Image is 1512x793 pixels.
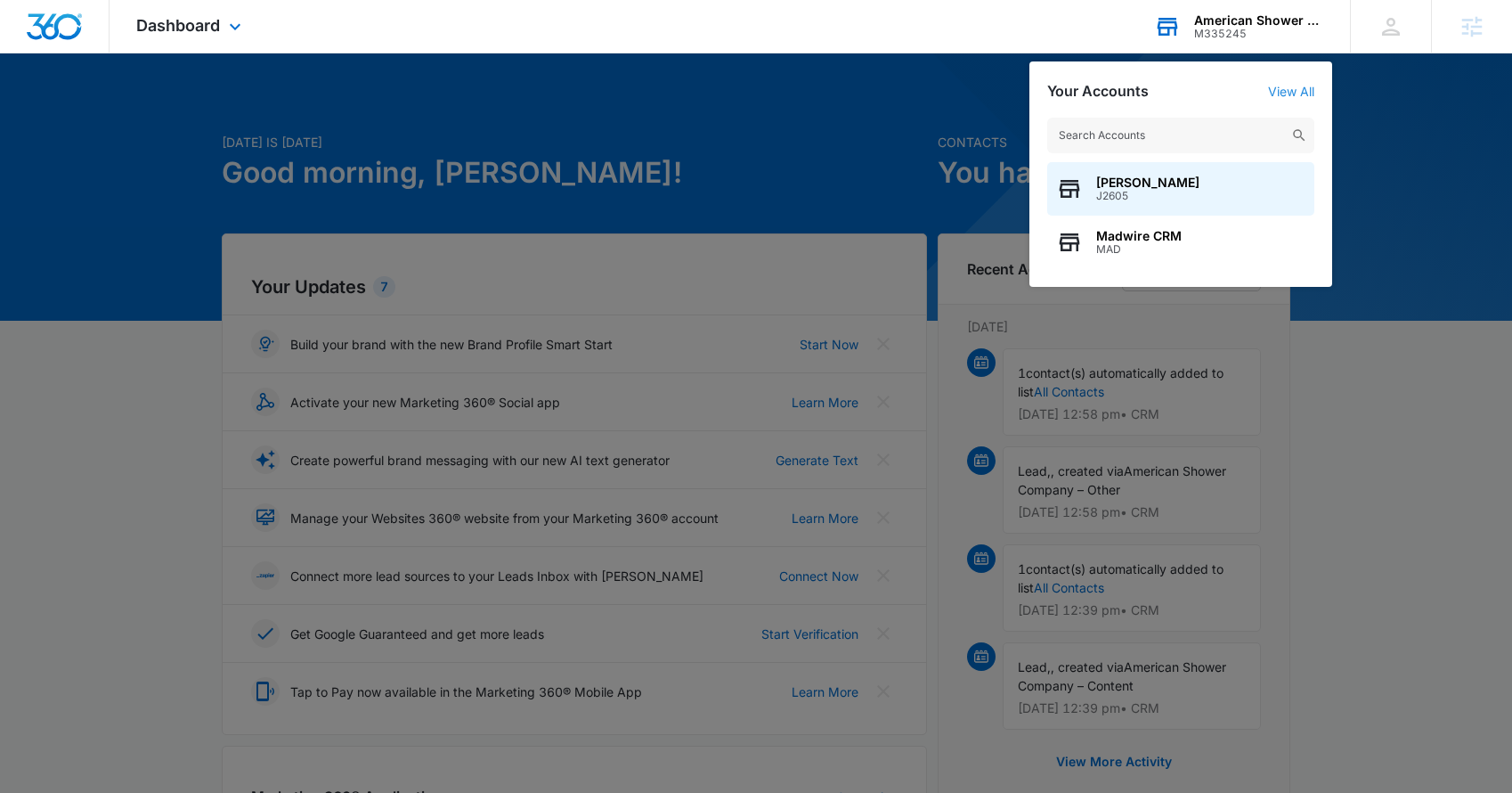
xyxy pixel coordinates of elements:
[1096,176,1199,190] span: [PERSON_NAME]
[136,16,220,35] span: Dashboard
[1096,243,1182,256] span: MAD
[1268,84,1314,99] a: View All
[1047,83,1149,100] h2: Your Accounts
[1096,190,1199,202] span: J2605
[1194,13,1324,28] div: account name
[1047,118,1314,153] input: Search Accounts
[1194,28,1324,40] div: account id
[1047,162,1314,216] button: [PERSON_NAME]J2605
[1047,216,1314,269] button: Madwire CRMMAD
[1096,229,1182,243] span: Madwire CRM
